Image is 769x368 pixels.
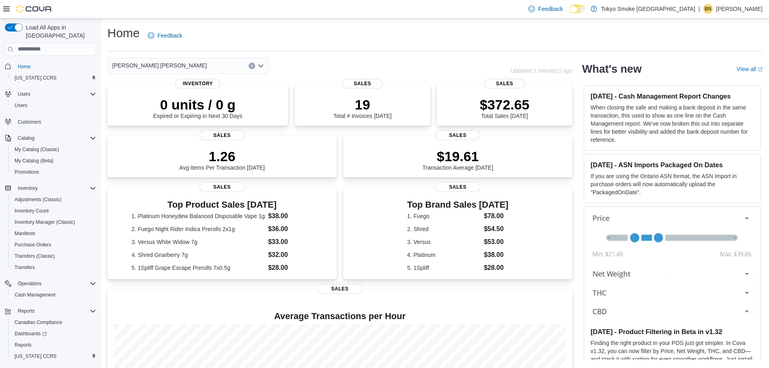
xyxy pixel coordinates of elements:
a: Cash Management [11,290,59,300]
span: Adjustments (Classic) [15,196,61,203]
span: Reports [15,342,31,348]
span: Promotions [11,167,96,177]
span: BN [705,4,712,14]
a: Manifests [11,229,38,238]
span: Cash Management [11,290,96,300]
button: Customers [2,116,99,128]
span: Inventory Manager (Classic) [15,219,75,225]
span: My Catalog (Beta) [11,156,96,166]
span: Sales [199,182,245,192]
a: Home [15,62,34,71]
a: Feedback [145,27,185,44]
h3: [DATE] - ASN Imports Packaged On Dates [591,161,754,169]
dd: $36.00 [268,224,312,234]
div: Avg Items Per Transaction [DATE] [179,148,265,171]
h2: What's new [582,63,641,76]
span: Operations [15,279,96,288]
button: Catalog [2,132,99,144]
button: Reports [8,339,99,351]
h3: Top Product Sales [DATE] [132,200,313,210]
p: $19.61 [422,148,493,164]
span: Purchase Orders [11,240,96,250]
span: [PERSON_NAME] [PERSON_NAME] [112,61,207,70]
span: Sales [484,79,525,88]
div: Transaction Average [DATE] [422,148,493,171]
span: Inventory [175,79,220,88]
dd: $54.50 [484,224,509,234]
dt: 4. Platinum [407,251,481,259]
a: [US_STATE] CCRS [11,351,60,361]
p: 19 [333,97,392,113]
a: Feedback [525,1,566,17]
a: Adjustments (Classic) [11,195,65,204]
span: My Catalog (Beta) [15,158,54,164]
a: [US_STATE] CCRS [11,73,60,83]
dt: 5. 1Spliff [407,264,481,272]
span: Sales [199,130,245,140]
span: Users [15,89,96,99]
dd: $28.00 [484,263,509,273]
button: Open list of options [258,63,264,69]
span: Reports [15,306,96,316]
dt: 5. 1Spliff Grape Escape Prerolls 7x0.5g [132,264,265,272]
dt: 1. Fuego [407,212,481,220]
span: Manifests [15,230,35,237]
span: Sales [342,79,383,88]
span: Inventory [18,185,38,191]
a: Promotions [11,167,42,177]
a: View allExternal link [737,66,763,72]
p: [PERSON_NAME] [716,4,763,14]
p: Tokyo Smoke [GEOGRAPHIC_DATA] [601,4,696,14]
input: Dark Mode [570,5,587,13]
span: Load All Apps in [GEOGRAPHIC_DATA] [23,23,96,40]
div: Brianna Nesbitt [703,4,713,14]
a: My Catalog (Classic) [11,145,63,154]
span: Reports [18,308,35,314]
span: Feedback [538,5,563,13]
dd: $28.00 [268,263,312,273]
a: Canadian Compliance [11,318,65,327]
button: Users [2,88,99,100]
span: Washington CCRS [11,73,96,83]
h3: [DATE] - Cash Management Report Changes [591,92,754,100]
button: My Catalog (Classic) [8,144,99,155]
button: Promotions [8,166,99,178]
button: Inventory [15,183,41,193]
span: Customers [18,119,41,125]
a: My Catalog (Beta) [11,156,57,166]
span: Catalog [15,133,96,143]
span: [US_STATE] CCRS [15,353,57,360]
button: My Catalog (Beta) [8,155,99,166]
span: Users [18,91,30,97]
span: Washington CCRS [11,351,96,361]
button: Adjustments (Classic) [8,194,99,205]
a: Transfers [11,263,38,272]
dd: $38.00 [484,250,509,260]
button: Manifests [8,228,99,239]
dt: 4. Shred Gnarberry 7g [132,251,265,259]
button: Users [15,89,34,99]
span: Inventory [15,183,96,193]
div: Expired or Expiring in Next 30 Days [153,97,243,119]
span: Promotions [15,169,39,175]
dt: 2. Fuego Night Rider Indica Prerolls 2x1g [132,225,265,233]
a: Inventory Count [11,206,52,216]
p: $372.65 [480,97,530,113]
span: Transfers (Classic) [11,251,96,261]
dt: 3. Versus [407,238,481,246]
div: Total Sales [DATE] [480,97,530,119]
button: [US_STATE] CCRS [8,351,99,362]
button: Inventory Count [8,205,99,217]
span: Feedback [157,32,182,40]
dd: $32.00 [268,250,312,260]
span: Inventory Count [15,208,49,214]
span: Sales [435,182,480,192]
a: Dashboards [11,329,50,339]
button: Clear input [249,63,255,69]
span: Sales [317,284,362,294]
span: My Catalog (Classic) [15,146,59,153]
button: Reports [15,306,38,316]
button: Inventory [2,183,99,194]
dt: 3. Versus White Widow 7g [132,238,265,246]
